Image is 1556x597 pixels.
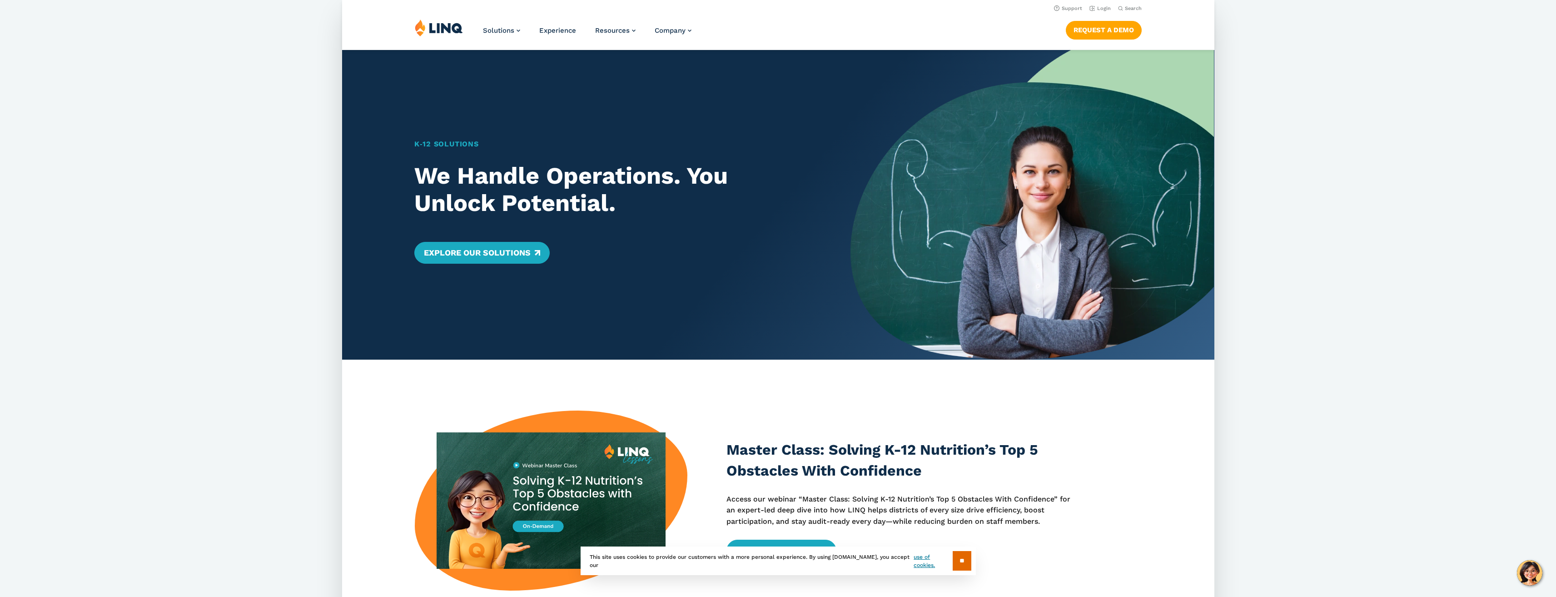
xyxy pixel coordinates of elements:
span: Search [1124,5,1141,11]
a: use of cookies. [914,553,952,569]
a: Company [655,26,691,35]
img: Home Banner [850,50,1214,360]
span: Company [655,26,686,35]
h1: K‑12 Solutions [414,139,815,150]
a: Solutions [483,26,520,35]
button: Open Search Bar [1118,5,1141,12]
a: Access the Webinar [726,540,836,562]
a: Resources [595,26,636,35]
img: LINQ | K‑12 Software [415,19,463,36]
a: Experience [539,26,576,35]
nav: Button Navigation [1065,19,1141,39]
a: Explore Our Solutions [414,242,549,264]
h3: Master Class: Solving K-12 Nutrition’s Top 5 Obstacles With Confidence [726,440,1079,481]
a: Support [1054,5,1082,11]
p: Access our webinar “Master Class: Solving K-12 Nutrition’s Top 5 Obstacles With Confidence” for a... [726,494,1079,527]
button: Hello, have a question? Let’s chat. [1517,560,1542,586]
nav: Primary Navigation [483,19,691,49]
nav: Utility Navigation [342,3,1214,13]
a: Login [1089,5,1110,11]
span: Resources [595,26,630,35]
a: Request a Demo [1065,21,1141,39]
span: Solutions [483,26,514,35]
div: This site uses cookies to provide our customers with a more personal experience. By using [DOMAIN... [581,547,976,575]
h2: We Handle Operations. You Unlock Potential. [414,162,815,217]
